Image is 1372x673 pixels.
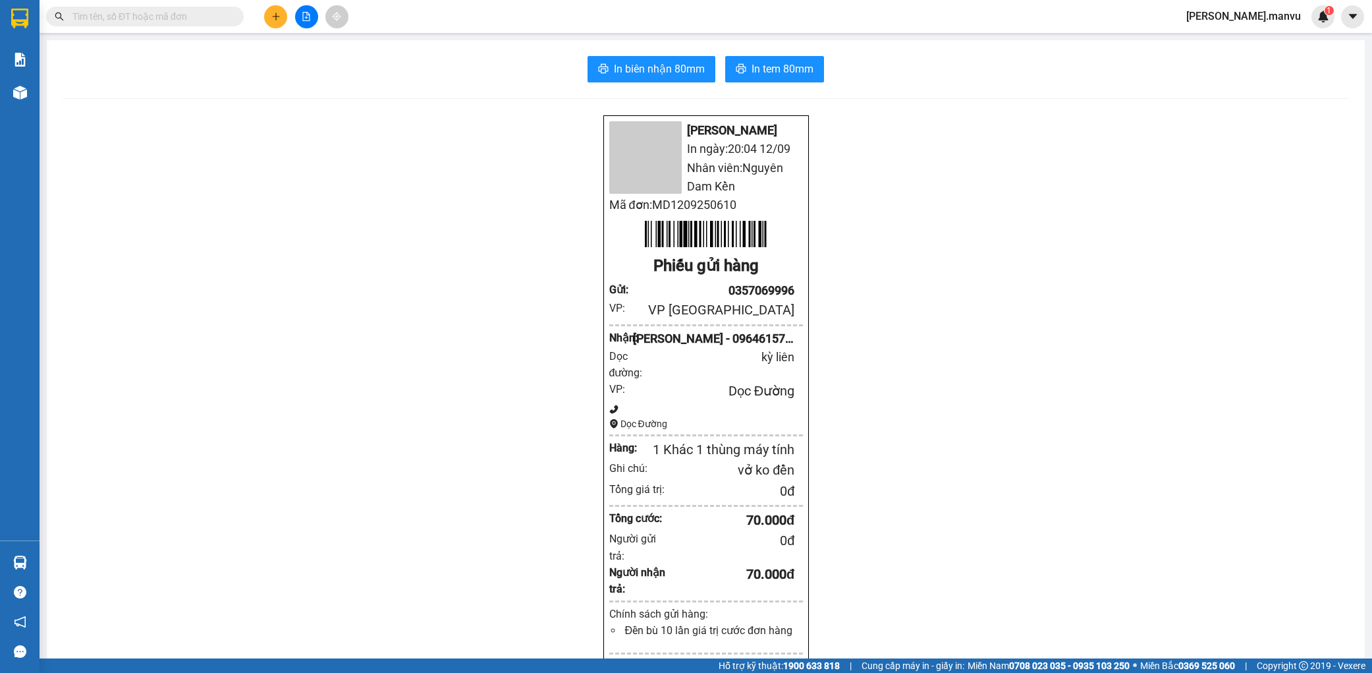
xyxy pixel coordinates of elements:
[649,440,795,460] div: 1 Khác 1 thùng máy tính
[271,12,281,21] span: plus
[1341,5,1364,28] button: caret-down
[609,606,803,622] div: Chính sách gửi hàng:
[302,12,311,21] span: file-add
[609,159,803,196] li: Nhân viên: Nguyên Dam Kền
[968,658,1130,673] span: Miền Nam
[609,481,666,498] div: Tổng giá trị:
[609,300,634,316] div: VP:
[13,556,27,570] img: warehouse-icon
[1317,11,1329,22] img: icon-new-feature
[665,564,794,585] div: 70.000 đ
[862,658,964,673] span: Cung cấp máy in - giấy in:
[752,61,813,77] span: In tem 80mm
[264,5,287,28] button: plus
[665,510,794,531] div: 70.000 đ
[72,9,228,24] input: Tìm tên, số ĐT hoặc mã đơn
[588,56,715,82] button: printerIn biên nhận 80mm
[609,140,803,158] li: In ngày: 20:04 12/09
[1327,6,1331,15] span: 1
[1325,6,1334,15] sup: 1
[14,616,26,628] span: notification
[783,660,840,671] strong: 1900 633 818
[719,658,840,673] span: Hỗ trợ kỹ thuật:
[1133,663,1137,668] span: ⚪️
[609,254,803,279] div: Phiếu gửi hàng
[609,381,634,397] div: VP:
[1347,11,1359,22] span: caret-down
[598,63,609,76] span: printer
[609,405,618,414] span: phone
[609,564,666,597] div: Người nhận trả:
[14,586,26,599] span: question-circle
[11,9,28,28] img: logo-vxr
[609,330,634,346] div: Nhận :
[13,53,27,67] img: solution-icon
[1140,658,1235,673] span: Miền Bắc
[633,381,794,401] div: Dọc Đường
[725,56,824,82] button: printerIn tem 80mm
[609,196,803,214] li: Mã đơn: MD1209250610
[736,63,746,76] span: printer
[649,460,795,481] div: vở ko đền
[1299,661,1308,670] span: copyright
[609,531,666,564] div: Người gửi trả:
[665,481,794,502] div: 0 đ
[325,5,348,28] button: aim
[1245,658,1247,673] span: |
[13,86,27,100] img: warehouse-icon
[1178,660,1235,671] strong: 0369 525 060
[1176,8,1311,24] span: [PERSON_NAME].manvu
[657,348,794,366] div: kỳ liên
[609,348,658,381] div: Dọc đường:
[609,460,649,477] div: Ghi chú:
[609,121,803,140] li: [PERSON_NAME]
[850,658,852,673] span: |
[633,300,794,320] div: VP [GEOGRAPHIC_DATA]
[614,61,705,77] span: In biên nhận 80mm
[633,281,794,300] div: 0357069996
[609,510,666,527] div: Tổng cước:
[14,645,26,658] span: message
[295,5,318,28] button: file-add
[609,440,649,456] div: Hàng:
[332,12,341,21] span: aim
[1009,660,1130,671] strong: 0708 023 035 - 0935 103 250
[609,281,634,298] div: Gửi :
[55,12,64,21] span: search
[609,419,618,428] span: environment
[633,330,794,348] div: [PERSON_NAME] - 0964615768
[622,622,803,639] li: Đền bù 10 lần giá trị cước đơn hàng
[665,531,794,551] div: 0 đ
[609,417,803,431] div: Dọc Đường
